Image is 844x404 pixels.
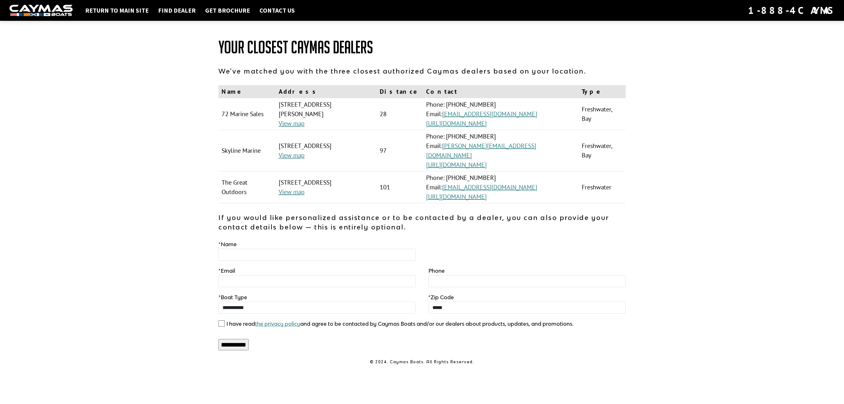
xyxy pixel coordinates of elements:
p: If you would like personalized assistance or to be contacted by a dealer, you can also provide yo... [218,213,626,232]
td: Phone: [PHONE_NUMBER] Email: [423,171,579,203]
th: Name [218,85,276,98]
label: Name [218,241,237,248]
a: [URL][DOMAIN_NAME] [426,119,487,128]
h1: Your Closest Caymas Dealers [218,38,626,57]
label: Email [218,267,235,275]
label: I have read and agree to be contacted by Caymas Boats and/or our dealers about products, updates,... [226,320,574,328]
th: Address [276,85,377,98]
th: Contact [423,85,579,98]
td: Phone: [PHONE_NUMBER] Email: [423,130,579,171]
a: Find Dealer [155,6,199,15]
a: View map [279,119,305,128]
a: Contact Us [256,6,298,15]
label: Phone [428,267,445,275]
th: Type [579,85,626,98]
td: [STREET_ADDRESS][PERSON_NAME] [276,98,377,130]
a: [URL][DOMAIN_NAME] [426,193,487,201]
td: 28 [377,98,423,130]
td: 101 [377,171,423,203]
td: [STREET_ADDRESS] [276,130,377,171]
a: View map [279,188,305,196]
td: 72 Marine Sales [218,98,276,130]
label: Zip Code [428,294,454,301]
a: [EMAIL_ADDRESS][DOMAIN_NAME] [442,110,537,118]
p: We've matched you with the three closest authorized Caymas dealers based on your location. [218,66,626,76]
td: Phone: [PHONE_NUMBER] Email: [423,98,579,130]
p: © 2024. Caymas Boats. All Rights Reserved. [218,359,626,365]
td: The Great Outdoors [218,171,276,203]
img: white-logo-c9c8dbefe5ff5ceceb0f0178aa75bf4bb51f6bca0971e226c86eb53dfe498488.png [9,5,73,16]
td: 97 [377,130,423,171]
a: the privacy policy [255,321,300,327]
a: Get Brochure [202,6,253,15]
a: Return to main site [82,6,152,15]
a: [URL][DOMAIN_NAME] [426,161,487,169]
a: [EMAIL_ADDRESS][DOMAIN_NAME] [442,183,537,191]
a: View map [279,151,305,159]
a: [PERSON_NAME][EMAIL_ADDRESS][DOMAIN_NAME] [426,142,536,159]
td: [STREET_ADDRESS] [276,171,377,203]
td: Freshwater [579,171,626,203]
th: Distance [377,85,423,98]
td: Skyline Marine [218,130,276,171]
td: Freshwater, Bay [579,98,626,130]
div: 1-888-4CAYMAS [748,3,835,17]
td: Freshwater, Bay [579,130,626,171]
label: Boat Type [218,294,247,301]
